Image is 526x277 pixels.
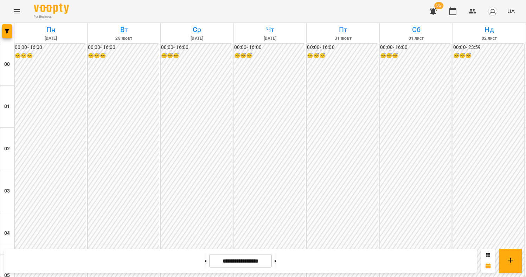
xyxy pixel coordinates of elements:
[307,52,378,60] h6: 😴😴😴
[453,44,524,51] h6: 00:00 - 23:59
[15,52,86,60] h6: 😴😴😴
[15,35,86,42] h6: [DATE]
[88,52,159,60] h6: 😴😴😴
[4,61,10,68] h6: 00
[89,24,159,35] h6: Вт
[308,35,378,42] h6: 31 жовт
[308,24,378,35] h6: Пт
[162,35,232,42] h6: [DATE]
[234,52,305,60] h6: 😴😴😴
[4,187,10,195] h6: 03
[34,14,69,19] span: For Business
[381,35,451,42] h6: 01 лист
[161,52,232,60] h6: 😴😴😴
[34,4,69,14] img: Voopty Logo
[380,52,451,60] h6: 😴😴😴
[15,44,86,51] h6: 00:00 - 16:00
[380,44,451,51] h6: 00:00 - 16:00
[505,5,518,18] button: UA
[234,44,305,51] h6: 00:00 - 16:00
[488,6,498,16] img: avatar_s.png
[453,52,524,60] h6: 😴😴😴
[454,24,525,35] h6: Нд
[381,24,451,35] h6: Сб
[235,35,306,42] h6: [DATE]
[15,24,86,35] h6: Пн
[89,35,159,42] h6: 28 жовт
[4,229,10,237] h6: 04
[454,35,525,42] h6: 02 лист
[4,103,10,111] h6: 01
[4,145,10,153] h6: 02
[434,2,443,9] span: 35
[307,44,378,51] h6: 00:00 - 16:00
[235,24,306,35] h6: Чт
[8,3,25,20] button: Menu
[507,7,515,15] span: UA
[88,44,159,51] h6: 00:00 - 16:00
[162,24,232,35] h6: Ср
[161,44,232,51] h6: 00:00 - 16:00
